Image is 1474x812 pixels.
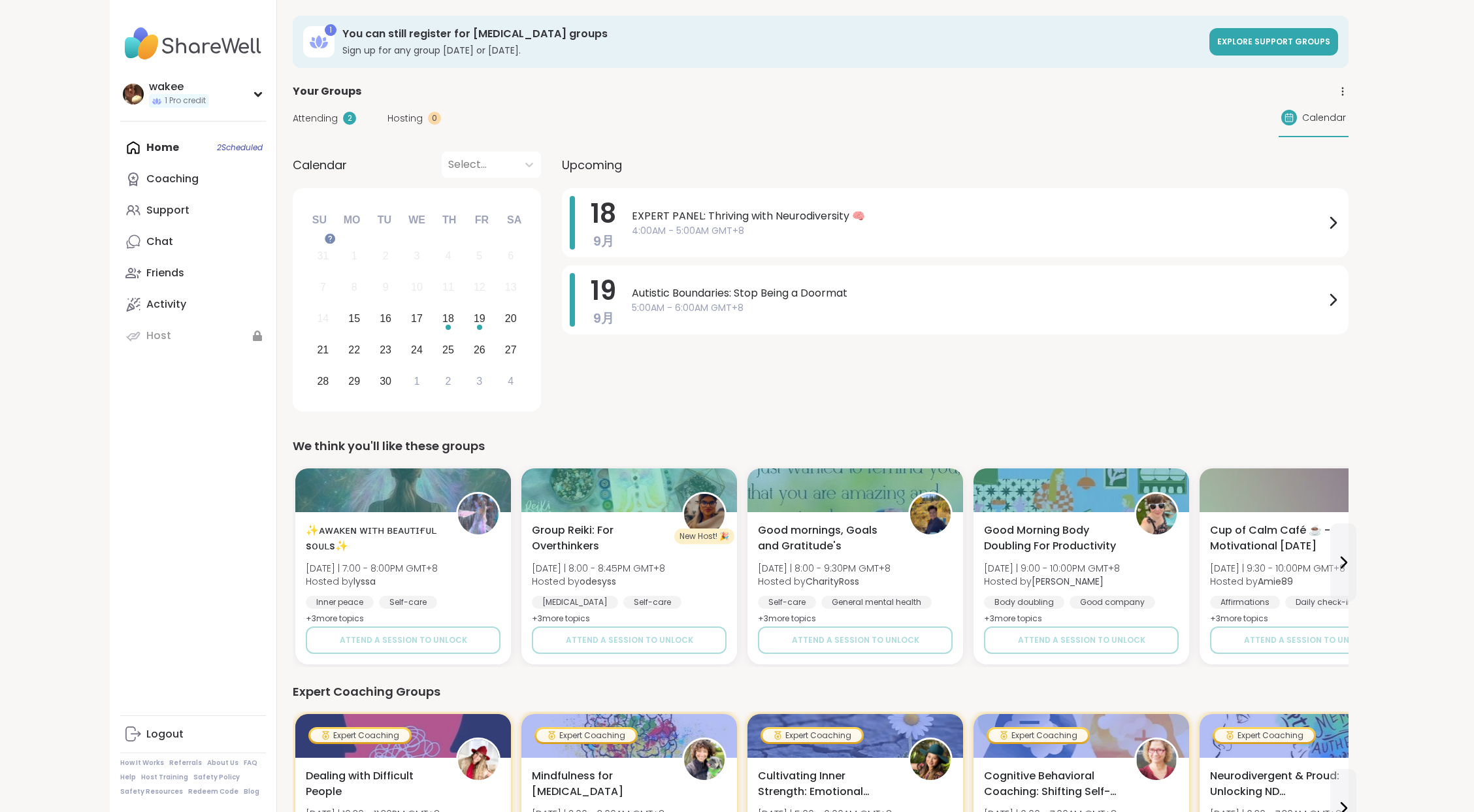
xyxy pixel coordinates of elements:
[1070,596,1155,609] div: Good company
[306,596,374,609] div: Inner peace
[792,634,919,646] span: Attend a session to unlock
[632,208,1325,224] span: EXPERT PANEL: Thriving with Neurodiversity 🧠
[146,235,173,249] div: Chat
[497,242,525,270] div: Not available Saturday, September 6th, 2025
[309,305,337,333] div: Not available Sunday, September 14th, 2025
[402,206,431,235] div: We
[536,729,636,742] div: Expert Coaching
[474,310,485,327] div: 19
[434,242,463,270] div: Not available Thursday, September 4th, 2025
[593,232,614,250] span: 9月
[325,24,336,36] div: 1
[591,272,616,309] span: 19
[372,336,400,364] div: Choose Tuesday, September 23rd, 2025
[497,305,525,333] div: Choose Saturday, September 20th, 2025
[146,266,184,280] div: Friends
[623,596,681,609] div: Self-care
[984,523,1120,554] span: Good Morning Body Doubling For Productivity
[293,683,1349,701] div: Expert Coaching Groups
[758,523,894,554] span: Good mornings, Goals and Gratitude's
[414,247,420,265] div: 3
[1210,626,1405,654] button: Attend a session to unlock
[317,341,329,359] div: 21
[762,729,862,742] div: Expert Coaching
[317,372,329,390] div: 28
[305,206,334,235] div: Su
[1244,634,1371,646] span: Attend a session to unlock
[317,247,329,265] div: 31
[120,320,266,351] a: Host
[383,278,389,296] div: 9
[306,575,438,588] span: Hosted by
[984,596,1064,609] div: Body doubling
[309,242,337,270] div: Not available Sunday, August 31st, 2025
[414,372,420,390] div: 1
[379,596,437,609] div: Self-care
[434,336,463,364] div: Choose Thursday, September 25th, 2025
[497,336,525,364] div: Choose Saturday, September 27th, 2025
[403,305,431,333] div: Choose Wednesday, September 17th, 2025
[403,242,431,270] div: Not available Wednesday, September 3rd, 2025
[244,758,257,768] a: FAQ
[120,773,136,782] a: Help
[120,787,183,796] a: Safety Resources
[984,575,1120,588] span: Hosted by
[337,206,366,235] div: Mo
[1258,575,1293,588] b: Amie89
[821,596,932,609] div: General mental health
[1210,523,1346,554] span: Cup of Calm Café ☕️ - Motivational [DATE]
[1136,739,1177,780] img: Fausta
[320,278,326,296] div: 7
[984,562,1120,575] span: [DATE] | 9:00 - 10:00PM GMT+8
[123,84,144,105] img: wakee
[340,336,368,364] div: Choose Monday, September 22nd, 2025
[146,329,171,343] div: Host
[465,305,493,333] div: Choose Friday, September 19th, 2025
[684,494,725,534] img: odesyss
[120,163,266,195] a: Coaching
[169,758,202,768] a: Referrals
[632,224,1325,238] span: 4:00AM - 5:00AM GMT+8
[758,562,891,575] span: [DATE] | 8:00 - 9:30PM GMT+8
[387,112,423,125] span: Hosting
[1217,36,1330,47] span: Explore support groups
[325,233,335,244] iframe: Spotlight
[149,80,208,94] div: wakee
[372,242,400,270] div: Not available Tuesday, September 2nd, 2025
[120,289,266,320] a: Activity
[1285,596,1364,609] div: Daily check-in
[1210,562,1345,575] span: [DATE] | 9:30 - 10:00PM GMT+8
[403,336,431,364] div: Choose Wednesday, September 24th, 2025
[632,301,1325,315] span: 5:00AM - 6:00AM GMT+8
[984,626,1179,654] button: Attend a session to unlock
[632,285,1325,301] span: Autistic Boundaries: Stop Being a Doormat
[120,226,266,257] a: Chat
[120,21,266,67] img: ShareWell Nav Logo
[910,494,951,534] img: CharityRoss
[309,367,337,395] div: Choose Sunday, September 28th, 2025
[505,278,517,296] div: 13
[434,305,463,333] div: Choose Thursday, September 18th, 2025
[758,596,816,609] div: Self-care
[340,242,368,270] div: Not available Monday, September 1st, 2025
[348,341,360,359] div: 22
[309,274,337,302] div: Not available Sunday, September 7th, 2025
[465,242,493,270] div: Not available Friday, September 5th, 2025
[340,367,368,395] div: Choose Monday, September 29th, 2025
[380,310,391,327] div: 16
[442,341,454,359] div: 25
[207,758,238,768] a: About Us
[1210,575,1345,588] span: Hosted by
[165,95,206,106] span: 1 Pro credit
[310,729,410,742] div: Expert Coaching
[293,112,338,125] span: Attending
[465,274,493,302] div: Not available Friday, September 12th, 2025
[532,626,727,654] button: Attend a session to unlock
[566,634,693,646] span: Attend a session to unlock
[476,372,482,390] div: 3
[532,562,665,575] span: [DATE] | 8:00 - 8:45PM GMT+8
[505,341,517,359] div: 27
[306,768,442,800] span: Dealing with Difficult People
[435,206,464,235] div: Th
[342,44,1202,57] h3: Sign up for any group [DATE] or [DATE].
